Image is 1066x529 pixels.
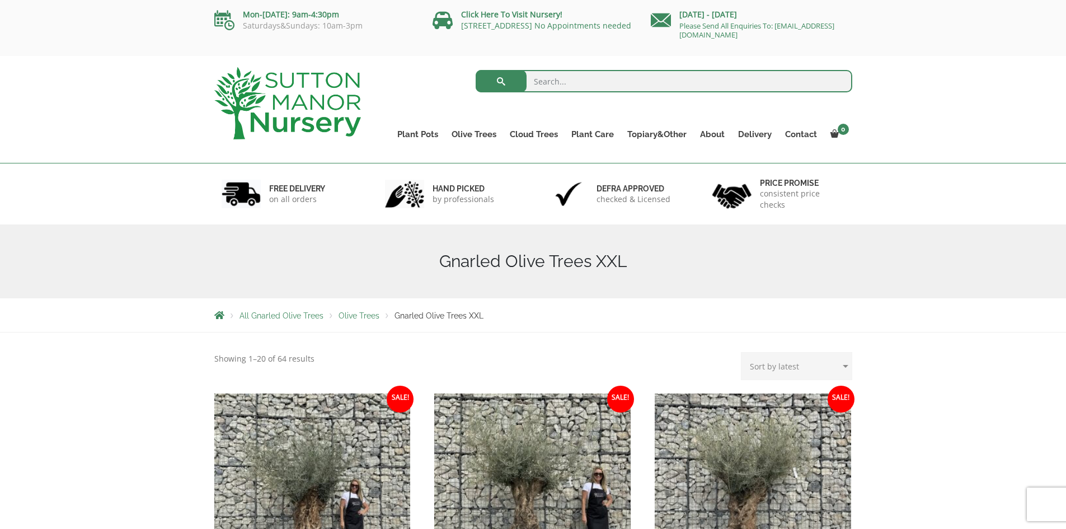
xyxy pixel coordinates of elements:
[778,127,824,142] a: Contact
[240,311,323,320] a: All Gnarled Olive Trees
[712,177,752,211] img: 4.jpg
[269,184,325,194] h6: FREE DELIVERY
[693,127,731,142] a: About
[395,311,483,320] span: Gnarled Olive Trees XXL
[461,20,631,31] a: [STREET_ADDRESS] No Appointments needed
[214,311,852,320] nav: Breadcrumbs
[391,127,445,142] a: Plant Pots
[760,188,845,210] p: consistent price checks
[760,178,845,188] h6: Price promise
[503,127,565,142] a: Cloud Trees
[214,251,852,271] h1: Gnarled Olive Trees XXL
[385,180,424,208] img: 2.jpg
[824,127,852,142] a: 0
[214,8,416,21] p: Mon-[DATE]: 9am-4:30pm
[214,352,314,366] p: Showing 1–20 of 64 results
[741,352,852,380] select: Shop order
[339,311,379,320] a: Olive Trees
[433,194,494,205] p: by professionals
[222,180,261,208] img: 1.jpg
[433,184,494,194] h6: hand picked
[597,184,670,194] h6: Defra approved
[607,386,634,413] span: Sale!
[476,70,852,92] input: Search...
[549,180,588,208] img: 3.jpg
[597,194,670,205] p: checked & Licensed
[651,8,852,21] p: [DATE] - [DATE]
[731,127,778,142] a: Delivery
[679,21,834,40] a: Please Send All Enquiries To: [EMAIL_ADDRESS][DOMAIN_NAME]
[828,386,854,413] span: Sale!
[838,124,849,135] span: 0
[214,21,416,30] p: Saturdays&Sundays: 10am-3pm
[565,127,621,142] a: Plant Care
[214,67,361,139] img: logo
[445,127,503,142] a: Olive Trees
[621,127,693,142] a: Topiary&Other
[269,194,325,205] p: on all orders
[461,9,562,20] a: Click Here To Visit Nursery!
[387,386,414,413] span: Sale!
